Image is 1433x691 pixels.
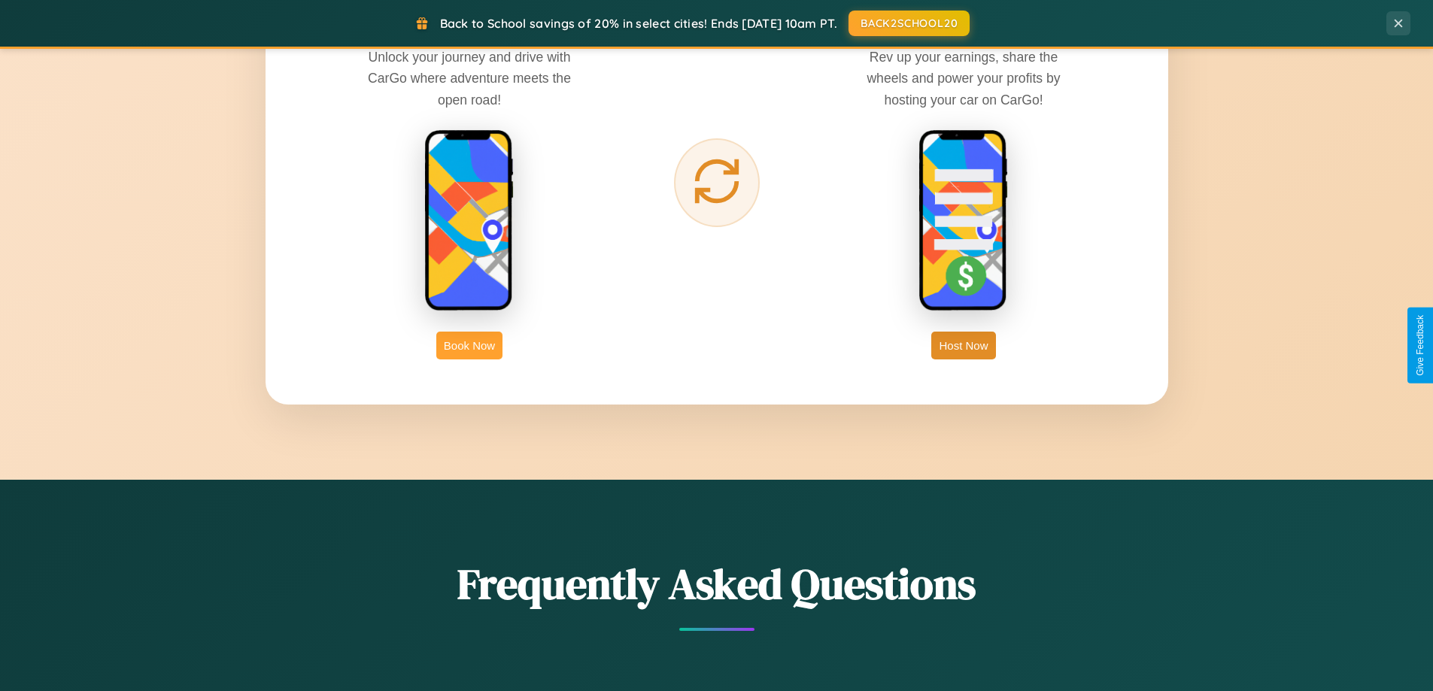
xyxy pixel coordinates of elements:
h2: Frequently Asked Questions [266,555,1168,613]
button: Host Now [931,332,995,359]
div: Give Feedback [1415,315,1425,376]
img: rent phone [424,129,515,313]
button: Book Now [436,332,502,359]
img: host phone [918,129,1009,313]
p: Unlock your journey and drive with CarGo where adventure meets the open road! [357,47,582,110]
button: BACK2SCHOOL20 [849,11,970,36]
p: Rev up your earnings, share the wheels and power your profits by hosting your car on CarGo! [851,47,1076,110]
span: Back to School savings of 20% in select cities! Ends [DATE] 10am PT. [440,16,837,31]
